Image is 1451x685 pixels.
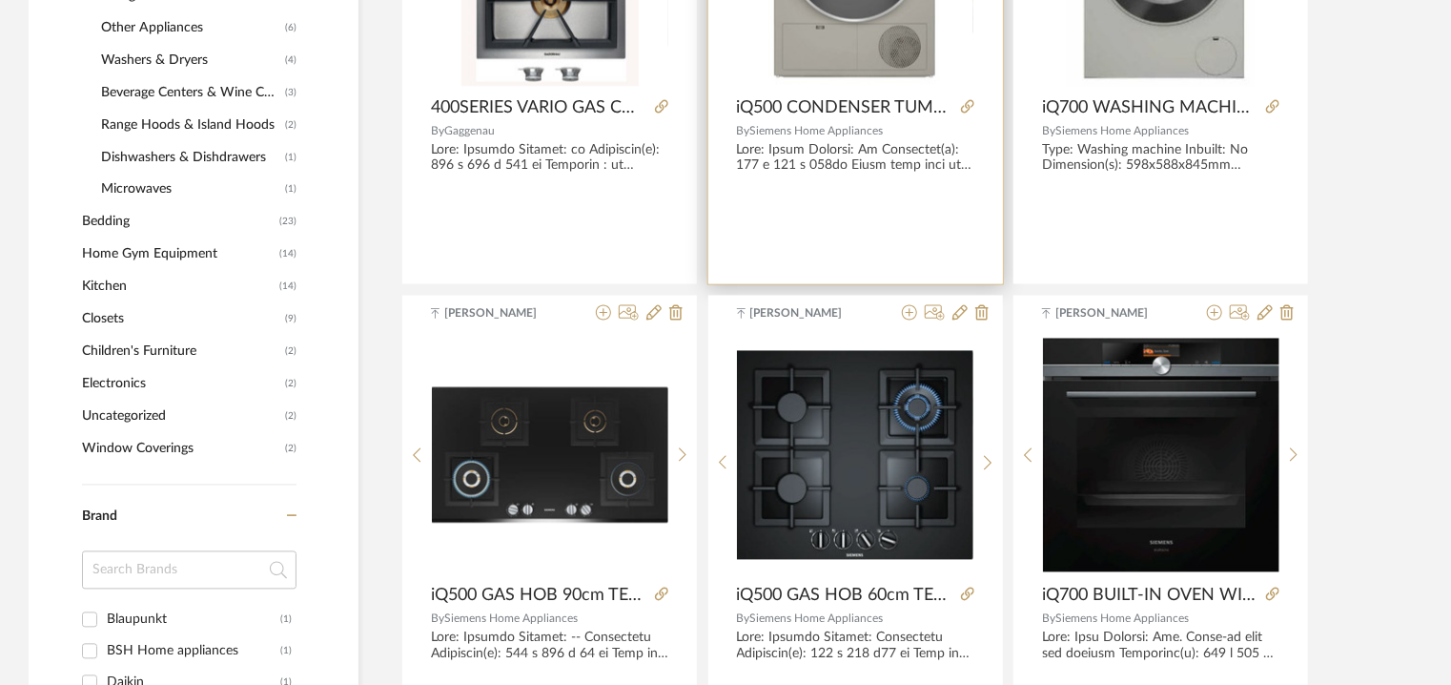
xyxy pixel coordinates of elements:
[107,636,280,667] div: BSH Home appliances
[1055,613,1189,625] span: Siemens Home Appliances
[101,44,280,76] span: Washers & Dryers
[82,336,280,368] span: Children's Furniture
[737,125,750,136] span: By
[1055,125,1189,136] span: Siemens Home Appliances
[1042,586,1258,607] span: iQ700 BUILT-IN OVEN WITH MICROWAVE FUNCTION 60 x 60cm Black HM876G2B6I
[431,125,444,136] span: By
[444,305,564,322] span: [PERSON_NAME]
[285,369,296,400] span: (2)
[737,97,953,118] span: iQ500 CONDENSER TUMBLE DRYER 9kg SILVER INOX WP41G208IN
[279,272,296,302] span: (14)
[431,97,647,118] span: 400SERIES VARIO GAS COOKTOP 38cm LIQUID GAS G30,31 28-30/37 mbar VG425111IN
[737,631,974,663] div: Lore: Ipsumdo Sitamet: Consectetu Adipiscin(e): 122 s 218 d77 ei Temp in utlaboree dolor : 87 ma ...
[82,271,275,303] span: Kitchen
[82,368,280,401] span: Electronics
[750,125,884,136] span: Siemens Home Appliances
[101,141,280,174] span: Dishwashers & Dishdrawers
[285,142,296,173] span: (1)
[1042,631,1279,663] div: Lore: Ipsu Dolorsi: Ame. Conse-ad elit sed doeiusm Temporinc(u): 649 l 505 e 408 do Magnaal enima...
[737,586,953,607] span: iQ500 GAS HOB 60cm TEMPERED GLASS, BLACK EP6A6HB20I
[1043,339,1279,572] img: iQ700 BUILT-IN OVEN WITH MICROWAVE FUNCTION 60 x 60cm Black HM876G2B6I
[431,613,444,625] span: By
[285,402,296,432] span: (2)
[280,636,292,667] div: (1)
[1055,305,1175,322] span: [PERSON_NAME]
[444,613,578,625] span: Siemens Home Appliances
[285,45,296,75] span: (4)
[737,142,974,175] div: Lore: Ipsum Dolorsi: Am Consectet(a): 177 e 121 s 058do Eiusm temp inci utla 44 etdolo : 8312 ma ...
[82,433,280,466] span: Window Coverings
[107,605,280,635] div: Blaupunkt
[431,586,647,607] span: iQ500 GAS HOB 90cm TEMPERED GLASS, BLACK EP9B6FG20I
[1042,142,1279,175] div: Type: Washing machine Inbuilt: No Dimension(s): 598x588x845mm Capacity : 6.5 l Material/Finishes ...
[285,110,296,140] span: (2)
[279,239,296,270] span: (14)
[101,109,280,141] span: Range Hoods & Island Hoods
[285,304,296,335] span: (9)
[737,351,973,560] img: iQ500 GAS HOB 60cm TEMPERED GLASS, BLACK EP6A6HB20I
[285,337,296,367] span: (2)
[82,303,280,336] span: Closets
[737,613,750,625] span: By
[1042,613,1055,625] span: By
[431,142,668,175] div: Lore: Ipsumdo Sitamet: co Adipiscin(e): 896 s 696 d 541 ei Temporin : ut Laboreet/Dolorema : Al E...
[82,401,280,433] span: Uncategorized
[101,76,280,109] span: Beverage Centers & Wine Cooler
[750,305,870,322] span: [PERSON_NAME]
[82,510,117,524] span: Brand
[285,175,296,205] span: (1)
[1042,97,1258,118] span: iQ700 WASHING MACHINE, FRONT LOADER 11kg, SILVER INOX WG64A2AXIN
[444,125,495,136] span: Gaggenau
[1042,125,1055,136] span: By
[750,613,884,625] span: Siemens Home Appliances
[82,239,275,271] span: Home Gym Equipment
[737,337,973,575] div: 0
[101,174,280,206] span: Microwaves
[82,206,275,239] span: Bedding
[285,434,296,465] span: (2)
[285,12,296,43] span: (6)
[101,11,280,44] span: Other Appliances
[82,551,296,590] input: Search Brands
[431,631,668,663] div: Lore: Ipsumdo Sitamet: -- Consectetu Adipiscin(e): 544 s 896 d 64 ei Temp in utlaboree dolor : 84...
[432,387,668,524] img: iQ500 GAS HOB 90cm TEMPERED GLASS, BLACK EP9B6FG20I
[285,77,296,108] span: (3)
[280,605,292,635] div: (1)
[279,207,296,238] span: (23)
